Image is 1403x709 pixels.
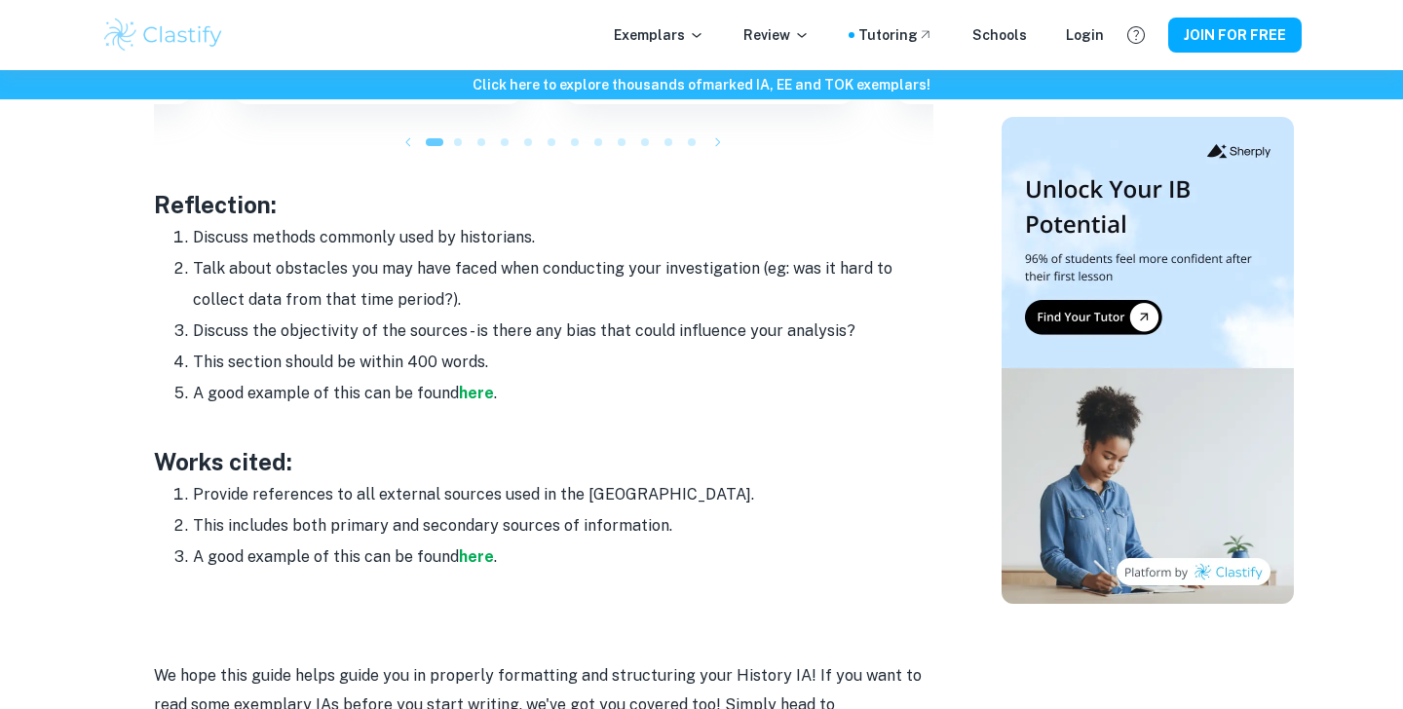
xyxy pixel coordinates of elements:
[154,444,933,479] h3: Works cited:
[1168,18,1302,53] button: JOIN FOR FREE
[972,24,1027,46] a: Schools
[614,24,704,46] p: Exemplars
[193,347,933,378] li: This section should be within 400 words.
[193,479,933,510] li: Provide references to all external sources used in the [GEOGRAPHIC_DATA].
[4,74,1399,95] h6: Click here to explore thousands of marked IA, EE and TOK exemplars !
[101,16,225,55] img: Clastify logo
[154,187,933,222] h3: Reflection:
[193,222,933,253] li: Discuss methods commonly used by historians.
[459,384,494,402] a: here
[743,24,810,46] p: Review
[193,378,933,409] li: A good example of this can be found .
[1119,19,1153,52] button: Help and Feedback
[193,541,933,573] li: A good example of this can be found .
[193,253,933,316] li: Talk about obstacles you may have faced when conducting your investigation (eg: was it hard to co...
[193,510,933,541] li: This includes both primary and secondary sources of information.
[1066,24,1104,46] a: Login
[1002,117,1294,604] img: Thumbnail
[459,547,494,566] a: here
[858,24,933,46] a: Tutoring
[193,316,933,347] li: Discuss the objectivity of the sources - is there any bias that could influence your analysis?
